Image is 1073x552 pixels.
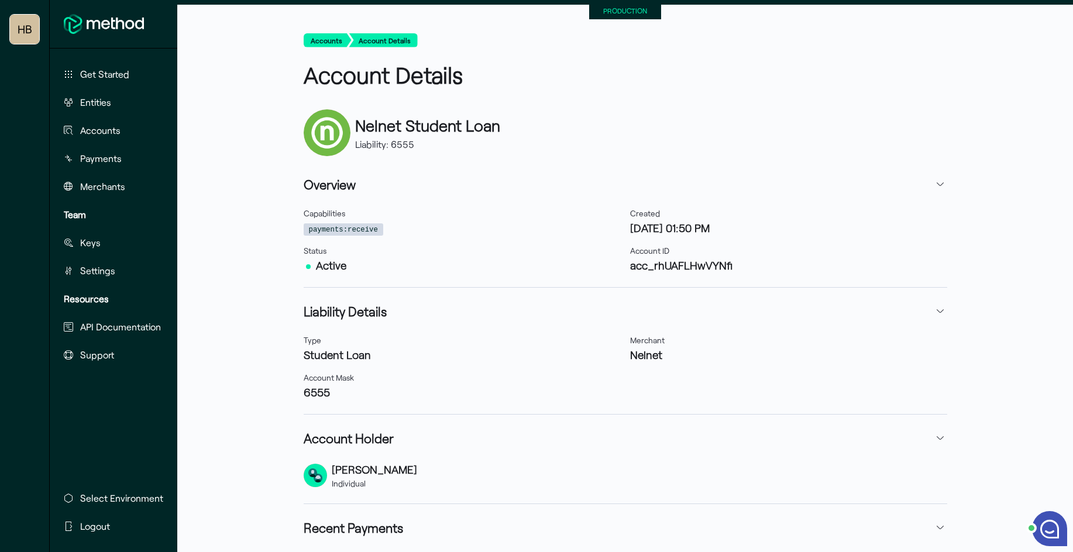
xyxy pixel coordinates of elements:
[64,209,86,220] strong: Team
[59,175,166,198] button: Merchants
[603,6,647,15] small: PRODUCTION
[80,264,115,278] span: Settings
[309,225,378,235] code: payments:receive
[59,259,166,282] button: Settings
[304,297,947,325] button: Liability Details
[630,335,665,345] span: Merchant
[10,15,39,44] button: Highway Benefits
[304,33,352,47] button: Accounts
[630,347,947,363] h3: Nelnet
[80,67,129,81] span: Get Started
[80,320,161,334] span: API Documentation
[304,257,621,273] h3: Active
[59,91,166,114] button: Entities
[59,343,166,367] button: Support
[59,63,166,86] button: Get Started
[304,302,387,320] h3: Liability Details
[304,208,345,218] span: Capabilities
[80,151,122,165] span: Payments
[59,515,168,538] button: Logout
[304,384,621,400] h3: 6555
[304,325,947,414] div: Liability Details
[304,33,947,50] nav: breadcrumb
[64,208,86,222] span: Team
[630,220,947,236] h3: [DATE] 01:50 PM
[349,33,418,47] button: Account Details
[304,518,403,537] h3: Recent Payments
[630,208,660,218] span: Created
[304,335,321,345] span: Type
[304,464,327,487] div: destination-entity
[304,175,356,194] h3: Overview
[304,452,947,503] div: Account Holder
[332,478,366,488] span: Individual
[332,461,417,477] h3: [PERSON_NAME]
[18,18,32,41] span: HB
[80,180,125,194] span: Merchants
[304,59,621,91] h1: Account Details
[304,429,394,447] h3: Account Holder
[304,109,350,156] div: Bank
[80,95,111,109] span: Entities
[304,170,947,198] button: Overview
[355,114,500,137] h2: Nelnet Student Loan
[64,14,144,34] img: MethodFi Logo
[304,347,621,363] h3: Student Loan
[59,315,166,339] button: API Documentation
[304,424,947,452] button: Account Holder
[59,119,166,142] button: Accounts
[630,246,669,256] span: Account ID
[355,139,414,150] span: Liability: 6555
[64,292,109,306] span: Resources
[80,348,114,362] span: Support
[80,491,163,505] span: Select Environment
[630,257,947,273] h3: acc_rhUAFLHwVYNfi
[59,487,168,510] button: Select Environment
[304,198,947,287] div: Overview
[304,372,354,382] span: Account Mask
[64,293,109,304] strong: Resources
[80,236,101,250] span: Keys
[304,246,326,256] span: Status
[80,123,121,137] span: Accounts
[59,231,166,254] button: Keys
[304,223,383,236] span: payments:receive
[80,519,110,533] span: Logout
[59,147,166,170] button: Payments
[304,513,947,541] button: Recent Payments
